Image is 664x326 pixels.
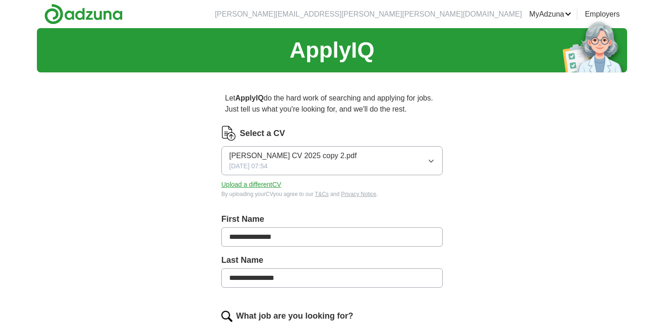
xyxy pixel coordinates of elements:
label: What job are you looking for? [236,310,353,322]
label: Last Name [221,254,443,267]
img: Adzuna logo [44,4,123,24]
a: Privacy Notice [341,191,377,197]
a: T&Cs [315,191,329,197]
a: MyAdzuna [529,9,572,20]
button: Upload a differentCV [221,180,281,190]
strong: ApplyIQ [235,94,263,102]
li: [PERSON_NAME][EMAIL_ADDRESS][PERSON_NAME][PERSON_NAME][DOMAIN_NAME] [215,9,522,20]
span: [DATE] 07:54 [229,161,267,171]
button: [PERSON_NAME] CV 2025 copy 2.pdf[DATE] 07:54 [221,146,443,175]
img: search.png [221,311,232,322]
p: Let do the hard work of searching and applying for jobs. Just tell us what you're looking for, an... [221,89,443,119]
span: [PERSON_NAME] CV 2025 copy 2.pdf [229,150,357,161]
div: By uploading your CV you agree to our and . [221,190,443,198]
img: CV Icon [221,126,236,141]
label: First Name [221,213,443,225]
label: Select a CV [240,127,285,140]
h1: ApplyIQ [290,34,374,67]
a: Employers [585,9,620,20]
